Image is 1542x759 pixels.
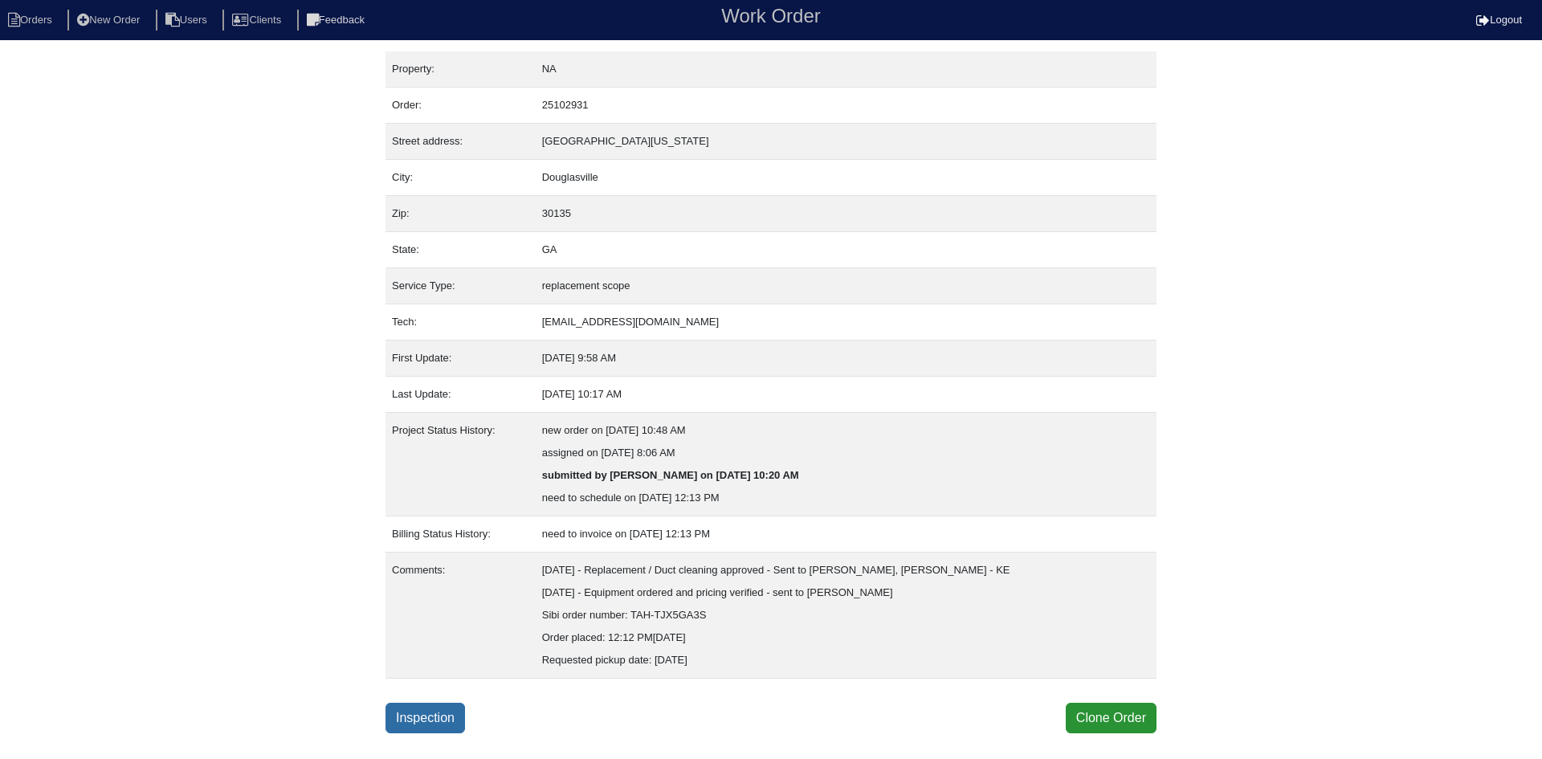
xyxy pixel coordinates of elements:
[156,14,220,26] a: Users
[536,51,1156,88] td: NA
[222,10,294,31] li: Clients
[536,268,1156,304] td: replacement scope
[385,160,536,196] td: City:
[222,14,294,26] a: Clients
[385,268,536,304] td: Service Type:
[536,88,1156,124] td: 25102931
[385,124,536,160] td: Street address:
[385,377,536,413] td: Last Update:
[536,232,1156,268] td: GA
[536,553,1156,679] td: [DATE] - Replacement / Duct cleaning approved - Sent to [PERSON_NAME], [PERSON_NAME] - KE [DATE] ...
[536,160,1156,196] td: Douglasville
[542,442,1150,464] div: assigned on [DATE] 8:06 AM
[385,304,536,341] td: Tech:
[1066,703,1156,733] button: Clone Order
[385,553,536,679] td: Comments:
[536,377,1156,413] td: [DATE] 10:17 AM
[536,124,1156,160] td: [GEOGRAPHIC_DATA][US_STATE]
[385,88,536,124] td: Order:
[385,232,536,268] td: State:
[536,304,1156,341] td: [EMAIL_ADDRESS][DOMAIN_NAME]
[385,196,536,232] td: Zip:
[542,419,1150,442] div: new order on [DATE] 10:48 AM
[385,413,536,516] td: Project Status History:
[542,487,1150,509] div: need to schedule on [DATE] 12:13 PM
[67,14,153,26] a: New Order
[385,703,465,733] a: Inspection
[385,51,536,88] td: Property:
[536,341,1156,377] td: [DATE] 9:58 AM
[385,516,536,553] td: Billing Status History:
[385,341,536,377] td: First Update:
[67,10,153,31] li: New Order
[536,196,1156,232] td: 30135
[297,10,377,31] li: Feedback
[1476,14,1522,26] a: Logout
[156,10,220,31] li: Users
[542,523,1150,545] div: need to invoice on [DATE] 12:13 PM
[542,464,1150,487] div: submitted by [PERSON_NAME] on [DATE] 10:20 AM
